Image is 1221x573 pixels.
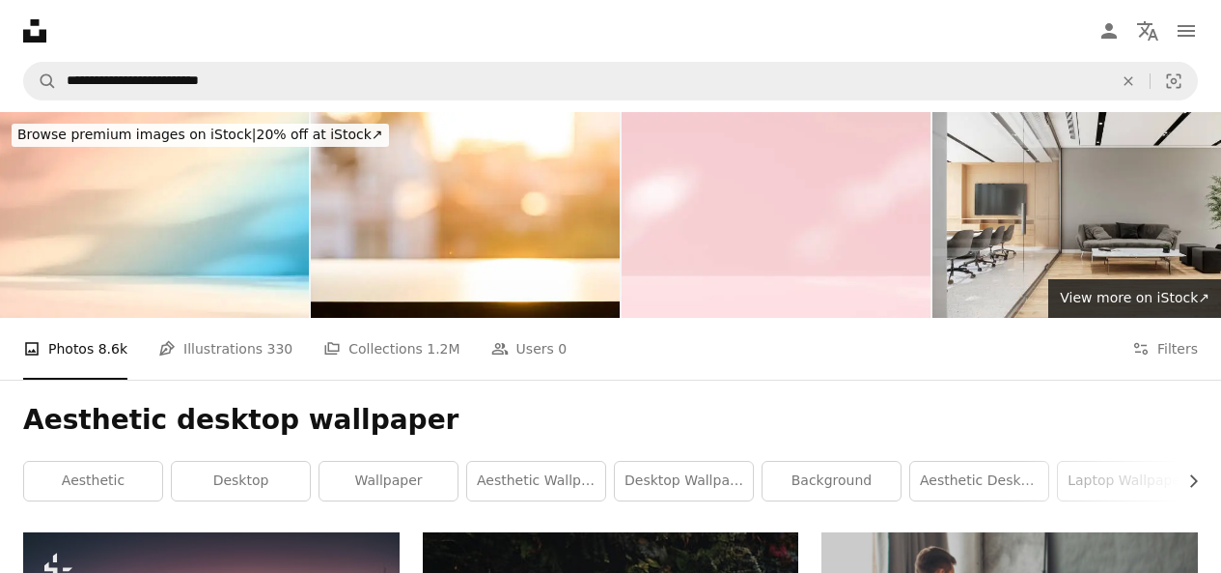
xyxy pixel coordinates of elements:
[763,462,901,501] a: background
[319,462,458,501] a: wallpaper
[622,112,930,318] img: Empty pink colour room studio with sunlight effect shadow on the floor and wall for product prese...
[1058,462,1196,501] a: laptop wallpaper
[24,63,57,100] button: Search Unsplash
[1090,12,1128,50] a: Log in / Sign up
[910,462,1048,501] a: aesthetic desktop
[1176,462,1198,501] button: scroll list to the right
[1048,279,1221,318] a: View more on iStock↗
[23,19,46,43] a: Home — Unsplash
[558,338,567,359] span: 0
[158,318,292,380] a: Illustrations 330
[1060,290,1209,305] span: View more on iStock ↗
[172,462,310,501] a: desktop
[24,462,162,501] a: aesthetic
[1167,12,1206,50] button: Menu
[427,338,459,359] span: 1.2M
[1128,12,1167,50] button: Language
[23,62,1198,100] form: Find visuals sitewide
[1151,63,1197,100] button: Visual search
[17,127,256,142] span: Browse premium images on iStock |
[23,403,1198,438] h1: Aesthetic desktop wallpaper
[323,318,459,380] a: Collections 1.2M
[1132,318,1198,380] button: Filters
[615,462,753,501] a: desktop wallpaper
[467,462,605,501] a: aesthetic wallpaper
[12,124,389,147] div: 20% off at iStock ↗
[311,112,620,318] img: Empty wooden table in front of abstract blurred bokeh background of restaurant
[491,318,568,380] a: Users 0
[1107,63,1150,100] button: Clear
[267,338,293,359] span: 330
